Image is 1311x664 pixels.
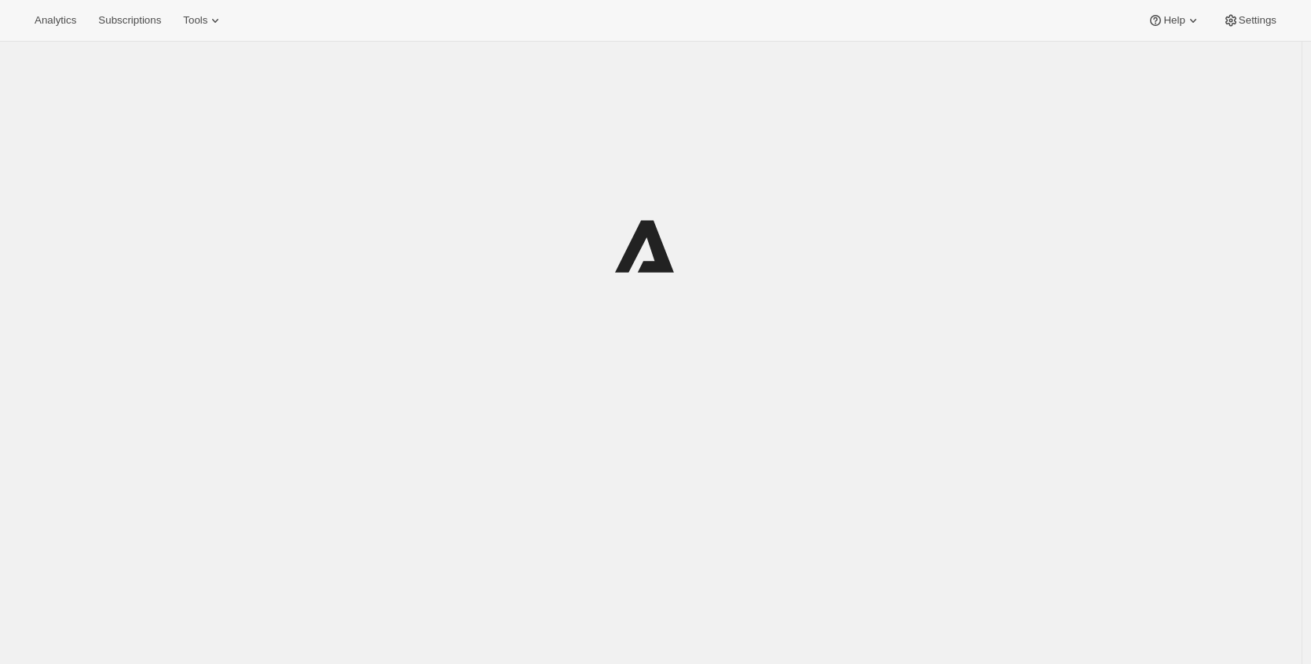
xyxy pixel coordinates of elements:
span: Help [1163,14,1185,27]
span: Tools [183,14,207,27]
button: Analytics [25,9,86,31]
button: Help [1138,9,1210,31]
button: Settings [1214,9,1286,31]
span: Settings [1239,14,1276,27]
span: Subscriptions [98,14,161,27]
button: Subscriptions [89,9,170,31]
span: Analytics [35,14,76,27]
button: Tools [174,9,233,31]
